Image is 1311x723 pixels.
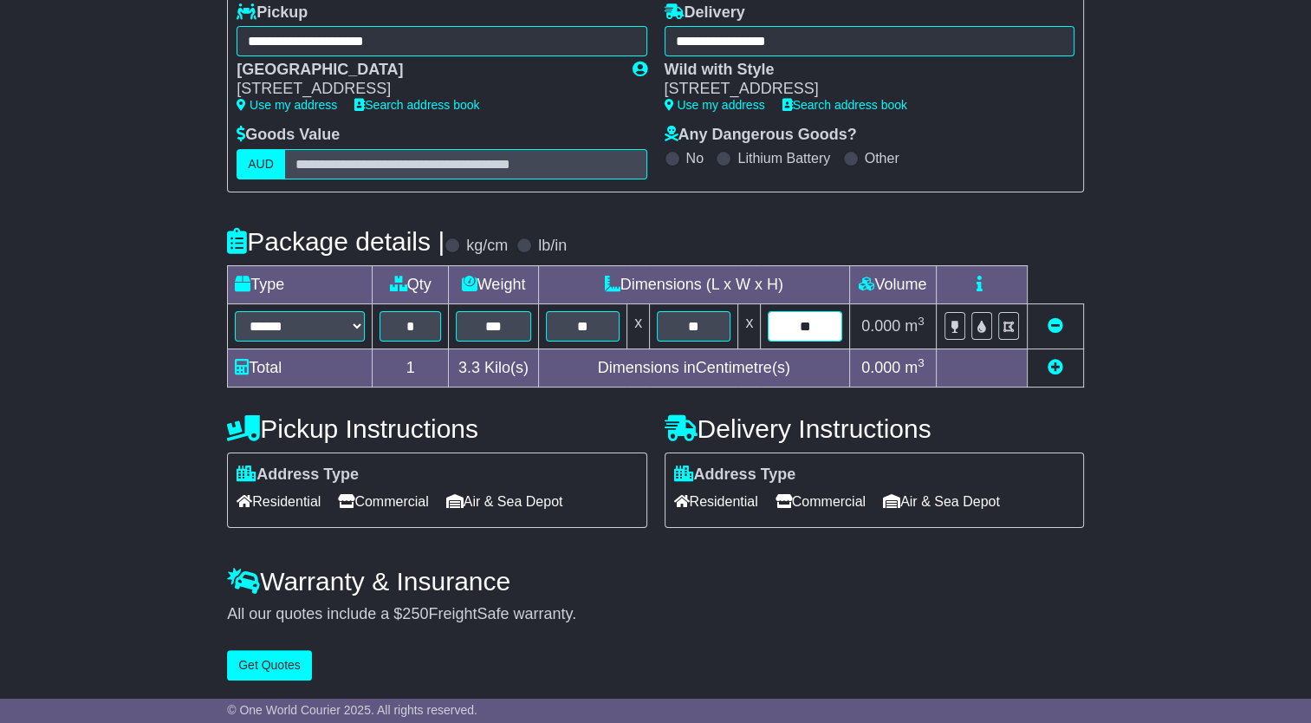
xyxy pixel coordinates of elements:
td: Total [228,348,373,387]
a: Add new item [1048,359,1063,376]
h4: Pickup Instructions [227,414,646,443]
div: [STREET_ADDRESS] [237,80,614,99]
label: lb/in [538,237,567,256]
span: Air & Sea Depot [883,488,1000,515]
label: kg/cm [466,237,508,256]
label: Any Dangerous Goods? [665,126,857,145]
label: No [686,150,704,166]
label: Address Type [237,466,359,485]
div: [GEOGRAPHIC_DATA] [237,61,614,80]
span: Residential [674,488,758,515]
button: Get Quotes [227,650,312,681]
span: 0.000 [861,359,900,376]
td: Volume [849,265,936,303]
div: Wild with Style [665,61,1057,80]
label: Delivery [665,3,745,23]
span: Commercial [776,488,866,515]
a: Search address book [354,98,479,112]
td: Dimensions (L x W x H) [538,265,849,303]
td: 1 [373,348,449,387]
a: Use my address [237,98,337,112]
h4: Delivery Instructions [665,414,1084,443]
td: Dimensions in Centimetre(s) [538,348,849,387]
td: Weight [449,265,538,303]
span: 0.000 [861,317,900,335]
td: x [738,303,761,348]
a: Remove this item [1048,317,1063,335]
div: [STREET_ADDRESS] [665,80,1057,99]
td: Qty [373,265,449,303]
sup: 3 [918,356,925,369]
span: Air & Sea Depot [446,488,563,515]
label: AUD [237,149,285,179]
label: Pickup [237,3,308,23]
label: Goods Value [237,126,340,145]
div: All our quotes include a $ FreightSafe warranty. [227,605,1084,624]
span: m [905,317,925,335]
span: 250 [402,605,428,622]
label: Other [865,150,899,166]
label: Lithium Battery [737,150,830,166]
td: x [627,303,650,348]
span: m [905,359,925,376]
a: Search address book [782,98,907,112]
span: © One World Courier 2025. All rights reserved. [227,703,477,717]
span: Commercial [338,488,428,515]
h4: Warranty & Insurance [227,567,1084,596]
span: 3.3 [458,359,480,376]
label: Address Type [674,466,796,485]
td: Kilo(s) [449,348,538,387]
h4: Package details | [227,227,445,256]
a: Use my address [665,98,765,112]
td: Type [228,265,373,303]
span: Residential [237,488,321,515]
sup: 3 [918,315,925,328]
